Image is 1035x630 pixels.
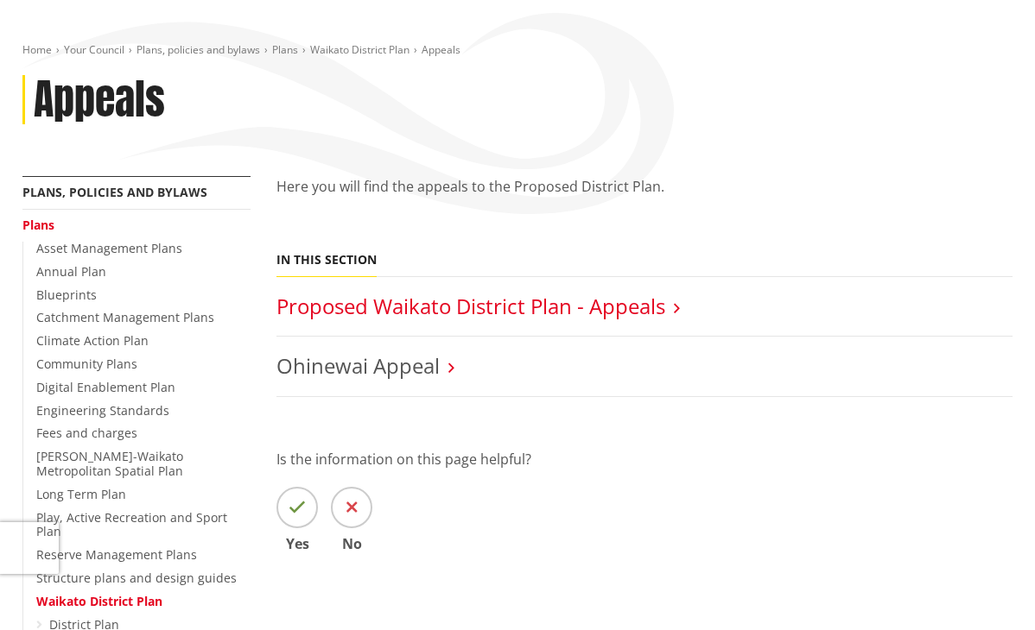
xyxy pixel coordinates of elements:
[276,292,665,320] a: Proposed Waikato District Plan - Appeals
[22,42,52,57] a: Home
[36,379,175,395] a: Digital Enablement Plan
[22,43,1013,58] nav: breadcrumb
[272,42,298,57] a: Plans
[310,42,410,57] a: Waikato District Plan
[276,351,440,380] a: Ohinewai Appeal
[276,176,1013,197] p: Here you will find the appeals to the Proposed District Plan.
[36,309,214,325] a: Catchment Management Plans
[36,570,237,586] a: Structure plans and design guides
[22,184,207,200] a: Plans, policies and bylaws
[36,448,183,479] a: [PERSON_NAME]-Waikato Metropolitan Spatial Plan
[276,449,1013,469] p: Is the information on this page helpful?
[36,546,197,563] a: Reserve Management Plans
[36,263,106,280] a: Annual Plan
[422,42,460,57] span: Appeals
[276,253,377,268] h5: In this section
[331,537,372,551] span: No
[36,287,97,303] a: Blueprints
[956,558,1018,620] iframe: Messenger Launcher
[36,593,162,609] a: Waikato District Plan
[36,332,149,349] a: Climate Action Plan
[36,425,137,441] a: Fees and charges
[36,509,227,540] a: Play, Active Recreation and Sport Plan
[36,240,182,256] a: Asset Management Plans
[137,42,260,57] a: Plans, policies and bylaws
[64,42,124,57] a: Your Council
[276,537,318,551] span: Yes
[22,217,54,233] a: Plans
[36,402,169,419] a: Engineering Standards
[36,356,137,372] a: Community Plans
[34,75,165,125] h1: Appeals
[36,486,126,502] a: Long Term Plan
